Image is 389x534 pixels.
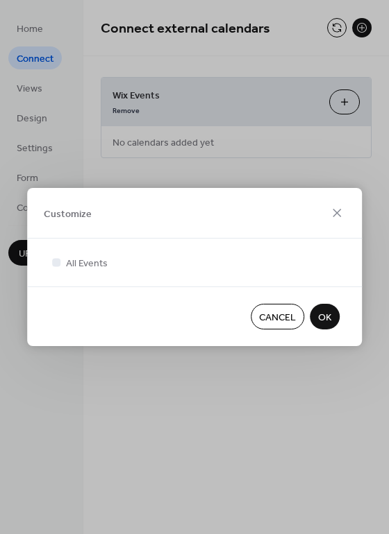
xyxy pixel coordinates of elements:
[310,304,340,329] button: OK
[66,257,108,271] span: All Events
[318,311,331,325] span: OK
[259,311,296,325] span: Cancel
[44,207,92,221] span: Customize
[251,304,304,329] button: Cancel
